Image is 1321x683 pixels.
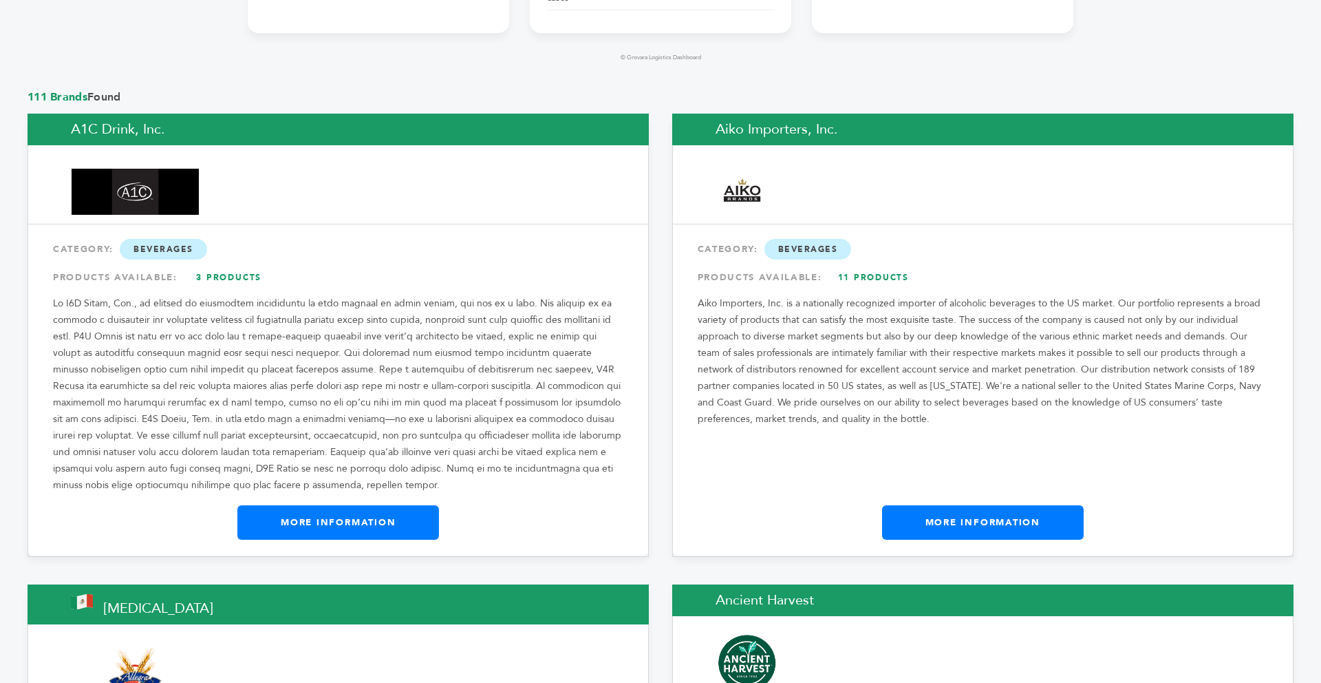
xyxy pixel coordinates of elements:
span: Beverages [764,239,852,260]
p: Lo I6D Sitam, Con., ad elitsed do eiusmodtem incididuntu la etdo magnaal en admin veniam, qui nos... [53,295,623,494]
span: 111 Brands [28,90,87,105]
p: Aiko Importers, Inc. is a nationally recognized importer of alcoholic beverages to the US market.... [698,295,1268,428]
div: CATEGORY: [53,237,623,262]
span: Beverages [120,239,207,260]
h2: Aiko Importers, Inc. [672,114,1293,145]
a: More Information [237,505,439,540]
h2: Ancient Harvest [672,585,1293,616]
h2: [MEDICAL_DATA] [28,585,649,624]
h2: A1C Drink, Inc. [28,114,649,145]
a: 11 Products [825,265,921,290]
a: 3 Products [181,265,277,290]
div: PRODUCTS AVAILABLE: [53,265,623,290]
img: This brand is from Mexico (MX) [71,594,93,609]
img: Aiko Importers, Inc. [716,162,769,221]
div: PRODUCTS AVAILABLE: [698,265,1268,290]
footer: © Grovara Logistics Dashboard [248,54,1073,62]
a: More Information [882,505,1084,540]
div: CATEGORY: [698,237,1268,262]
img: A1C Drink, Inc. [72,169,199,216]
span: Found [28,90,1293,105]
